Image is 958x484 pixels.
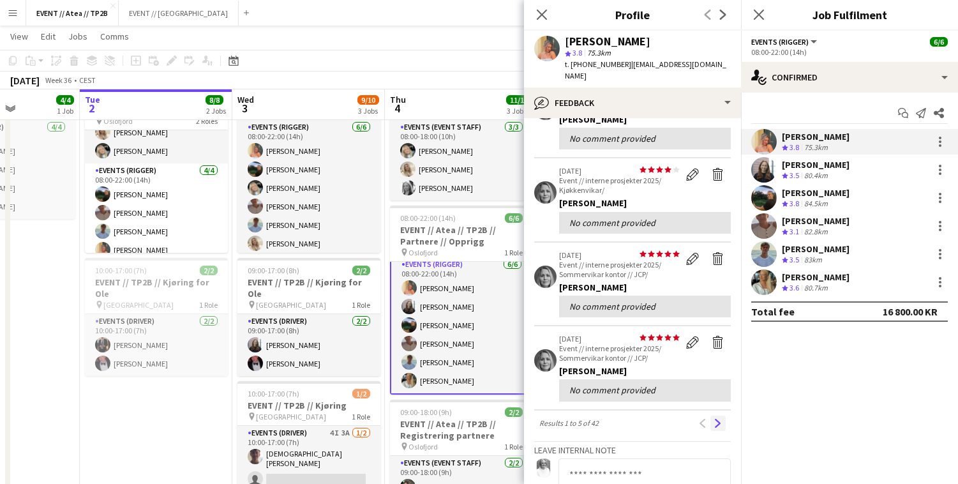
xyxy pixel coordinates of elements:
span: 1 Role [352,300,370,310]
p: [DATE] [559,250,680,260]
p: Event // interne prosjekter 2025/ Sommervikar kontor // JCP/ [559,344,680,363]
span: 1 Role [504,248,523,257]
span: t. [PHONE_NUMBER] [565,59,631,69]
span: 3.5 [790,170,799,180]
span: 08:00-22:00 (14h) [400,213,456,223]
a: View [5,28,33,45]
span: [GEOGRAPHIC_DATA] [103,300,174,310]
span: 8/8 [206,95,223,105]
span: 2/2 [200,266,218,275]
app-card-role: Events (Rigger)2/208:00-21:00 (13h)[PERSON_NAME][PERSON_NAME] [85,102,228,163]
app-job-card: 08:00-22:00 (14h)6/6EVENT // Atea // TP2B // Partnere // Opprigg Oslofjord1 RoleEvents (Rigger)6/... [237,64,380,253]
span: 3.6 [790,283,799,292]
span: Oslofjord [103,116,133,126]
span: Thu [390,94,406,105]
h3: EVENT // TP2B // Kjøring [237,400,380,411]
span: Tue [85,94,100,105]
div: 80.4km [802,170,830,181]
div: [PERSON_NAME] [782,159,849,170]
app-card-role: Events (Driver)2/209:00-17:00 (8h)[PERSON_NAME][PERSON_NAME] [237,314,380,376]
div: [PERSON_NAME] [559,114,731,125]
app-job-card: In progress08:00-22:00 (14h)6/6EVENT // Atea // TP2B // Partnere // Opprigg Oslofjord2 RolesEvent... [85,64,228,253]
span: 3.8 [790,199,799,208]
span: Oslofjord [408,248,438,257]
span: 10:00-17:00 (7h) [95,266,147,275]
div: [PERSON_NAME] [565,36,650,47]
div: CEST [79,75,96,85]
div: [PERSON_NAME] [559,365,731,377]
div: Total fee [751,305,795,318]
app-card-role: Events (Event Staff)3/308:00-18:00 (10h)[PERSON_NAME][PERSON_NAME][PERSON_NAME] [390,120,533,200]
div: 84.5km [802,199,830,209]
span: [GEOGRAPHIC_DATA] [256,300,326,310]
span: 10:00-17:00 (7h) [248,389,299,398]
div: 75.3km [802,142,830,153]
p: Event // interne prosjekter 2025/ Sommervikar kontor // JCP/ [559,260,680,279]
app-card-role: Events (Rigger)4/408:00-22:00 (14h)[PERSON_NAME][PERSON_NAME][PERSON_NAME][PERSON_NAME] [85,163,228,262]
span: Results 1 to 5 of 42 [534,418,604,428]
span: 1 Role [352,412,370,421]
div: [PERSON_NAME] [782,271,849,283]
app-job-card: 08:00-18:00 (10h)3/3EVENT // Atea // TP2B // Dekorering og backstage oppsett Oslofjord1 RoleEvent... [390,64,533,200]
span: 3.1 [790,227,799,236]
div: No comment provided [569,217,721,229]
span: 3 [236,101,254,116]
div: [PERSON_NAME] [559,282,731,293]
div: [PERSON_NAME] [782,243,849,255]
span: 11/11 [506,95,532,105]
p: [DATE] [559,166,680,176]
div: [PERSON_NAME] [782,187,849,199]
span: 2/2 [352,266,370,275]
div: [PERSON_NAME] [782,131,849,142]
div: 08:00-22:00 (14h) [751,47,948,57]
app-job-card: 08:00-22:00 (14h)6/6EVENT // Atea // TP2B // Partnere // Opprigg Oslofjord1 RoleEvents (Rigger)6/... [390,206,533,395]
h3: EVENT // Atea // TP2B // Partnere // Opprigg [390,224,533,247]
a: Jobs [63,28,93,45]
div: 2 Jobs [206,106,226,116]
h3: Leave internal note [534,444,731,456]
a: Edit [36,28,61,45]
span: 75.3km [585,48,613,57]
span: 3.8 [790,142,799,152]
div: No comment provided [569,301,721,312]
div: Confirmed [741,62,958,93]
span: Edit [41,31,56,42]
button: EVENT // [GEOGRAPHIC_DATA] [119,1,239,26]
span: 09:00-17:00 (8h) [248,266,299,275]
div: No comment provided [569,384,721,396]
button: Events (Rigger) [751,37,819,47]
app-job-card: 09:00-17:00 (8h)2/2EVENT // TP2B // Kjøring for Ole [GEOGRAPHIC_DATA]1 RoleEvents (Driver)2/209:0... [237,258,380,376]
span: 3.8 [573,48,582,57]
span: 09:00-18:00 (9h) [400,407,452,417]
a: Comms [95,28,134,45]
div: [PERSON_NAME] [559,197,731,209]
span: 6/6 [930,37,948,47]
span: Jobs [68,31,87,42]
app-job-card: 10:00-17:00 (7h)2/2EVENT // TP2B // Kjøring for Ole [GEOGRAPHIC_DATA]1 RoleEvents (Driver)2/210:0... [85,258,228,376]
app-card-role: Events (Driver)2/210:00-17:00 (7h)[PERSON_NAME][PERSON_NAME] [85,314,228,376]
span: 3.5 [790,255,799,264]
span: 1 Role [199,300,218,310]
h3: EVENT // Atea // TP2B // Registrering partnere [390,418,533,441]
span: 2/2 [505,407,523,417]
button: EVENT // Atea // TP2B [26,1,119,26]
h3: Profile [524,6,741,23]
div: 82.8km [802,227,830,238]
div: [PERSON_NAME] [782,215,849,227]
div: 3 Jobs [358,106,378,116]
div: 16 800.00 KR [883,305,938,318]
div: 80.7km [802,283,830,294]
span: | [EMAIL_ADDRESS][DOMAIN_NAME] [565,59,726,80]
span: 9/10 [357,95,379,105]
span: 1 Role [504,442,523,451]
p: [DATE] [559,334,680,344]
span: 1/2 [352,389,370,398]
h3: EVENT // TP2B // Kjøring for Ole [237,276,380,299]
span: 4/4 [56,95,74,105]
